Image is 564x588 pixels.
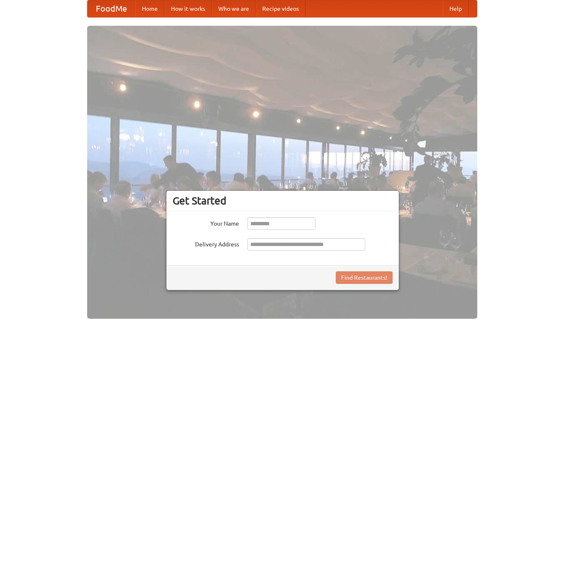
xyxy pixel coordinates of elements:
[212,0,256,17] a: Who we are
[173,238,239,248] label: Delivery Address
[164,0,212,17] a: How it works
[443,0,469,17] a: Help
[256,0,305,17] a: Recipe videos
[173,217,239,228] label: Your Name
[173,194,393,207] h3: Get Started
[135,0,164,17] a: Home
[336,271,393,284] button: Find Restaurants!
[88,0,135,17] a: FoodMe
